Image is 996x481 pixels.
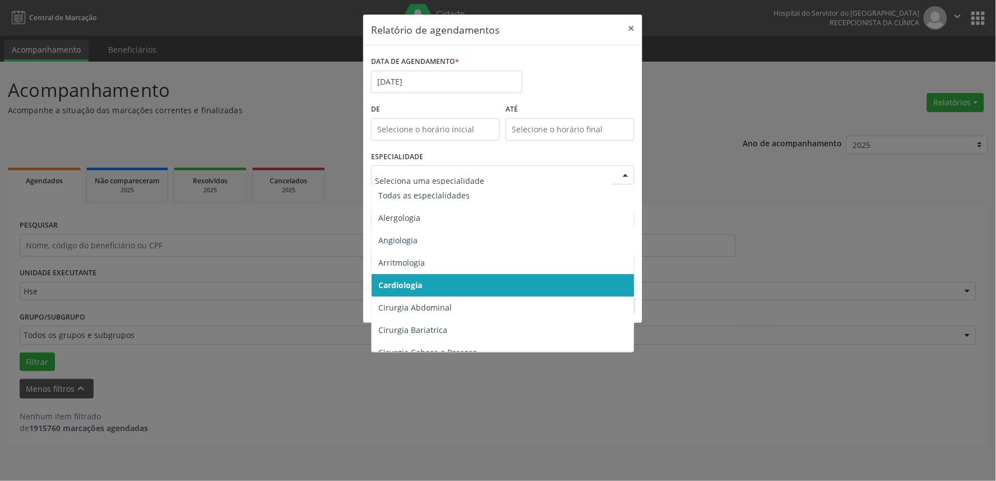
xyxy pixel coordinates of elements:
[378,347,477,358] span: Cirurgia Cabeça e Pescoço
[378,257,425,268] span: Arritmologia
[506,101,634,118] label: ATÉ
[371,22,499,37] h5: Relatório de agendamentos
[620,15,642,42] button: Close
[378,325,447,335] span: Cirurgia Bariatrica
[371,53,459,71] label: DATA DE AGENDAMENTO
[375,169,612,192] input: Seleciona uma especialidade
[378,212,420,223] span: Alergologia
[378,235,418,246] span: Angiologia
[378,190,470,201] span: Todas as especialidades
[506,118,634,141] input: Selecione o horário final
[378,280,422,290] span: Cardiologia
[371,71,522,93] input: Selecione uma data ou intervalo
[371,118,500,141] input: Selecione o horário inicial
[378,302,452,313] span: Cirurgia Abdominal
[371,101,500,118] label: De
[371,149,423,166] label: ESPECIALIDADE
